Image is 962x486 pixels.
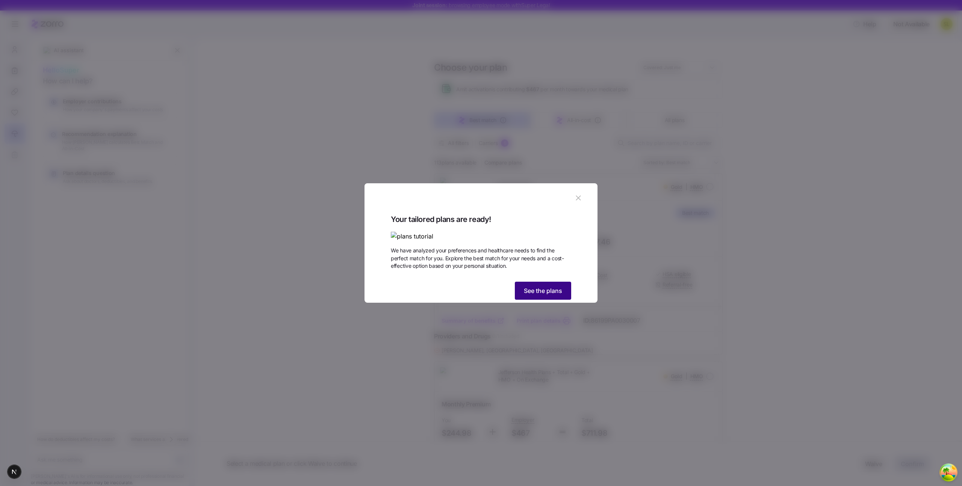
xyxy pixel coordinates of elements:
img: plans tutorial [391,232,571,241]
span: See the plans [524,286,562,295]
button: See the plans [515,282,571,300]
span: We have analyzed your preferences and healthcare needs to find the perfect match for you. Explore... [391,247,571,270]
span: Your tailored plans are ready! [391,213,571,226]
button: Open Tanstack query devtools [941,465,956,480]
